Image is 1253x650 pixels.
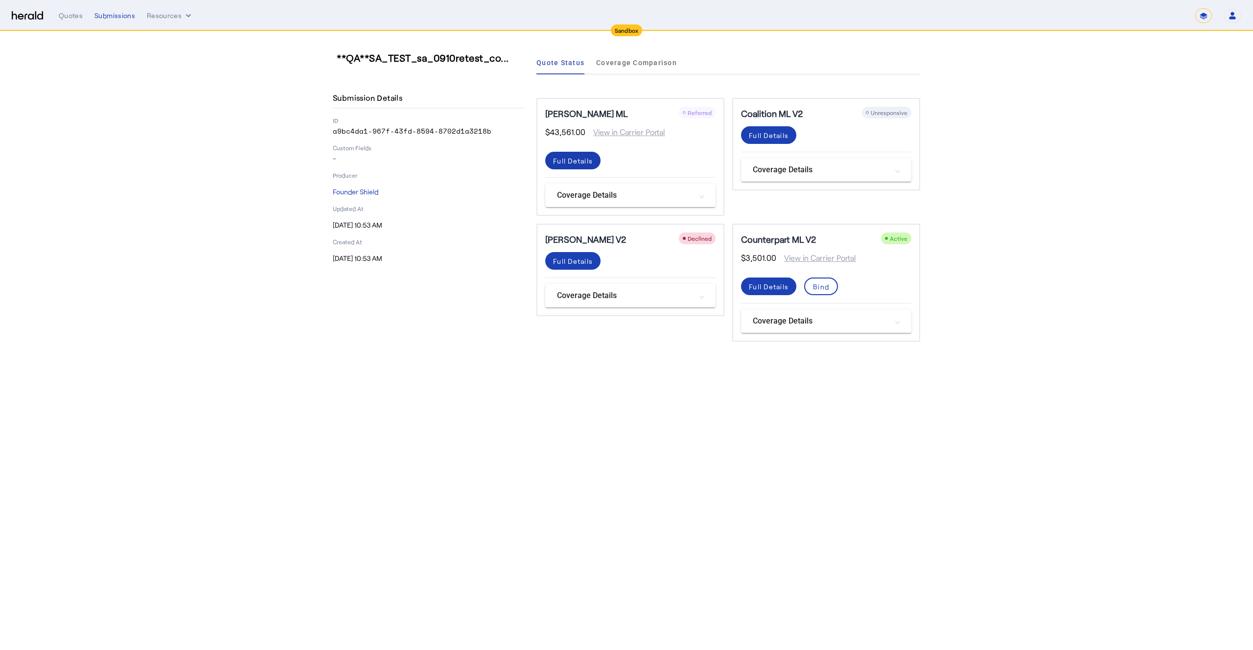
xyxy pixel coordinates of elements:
button: Full Details [545,152,601,169]
p: [DATE] 10:53 AM [333,220,525,230]
span: $3,501.00 [741,252,776,264]
mat-panel-title: Coverage Details [753,164,888,176]
div: Full Details [553,156,593,166]
h4: Submission Details [333,92,406,104]
p: - [333,154,525,163]
mat-panel-title: Coverage Details [753,315,888,327]
p: Updated At [333,205,525,212]
a: Coverage Comparison [596,51,677,74]
span: Coverage Comparison [596,59,677,66]
span: View in Carrier Portal [776,252,856,264]
span: $43,561.00 [545,126,585,138]
div: Sandbox [611,24,643,36]
button: Resources dropdown menu [147,11,193,21]
mat-panel-title: Coverage Details [557,290,692,302]
mat-expansion-panel-header: Coverage Details [545,284,716,307]
div: Full Details [749,281,789,292]
div: Quotes [59,11,83,21]
span: Declined [688,235,712,242]
p: Created At [333,238,525,246]
span: Quote Status [536,59,584,66]
p: a9bc4da1-967f-43fd-8594-8702d1a3218b [333,126,525,136]
p: ID [333,116,525,124]
span: Unresponsive [871,109,907,116]
h5: Counterpart ML V2 [741,232,816,246]
button: Bind [804,278,838,295]
div: Full Details [749,130,789,140]
span: View in Carrier Portal [585,126,665,138]
h5: Coalition ML V2 [741,107,803,120]
h5: [PERSON_NAME] V2 [545,232,626,246]
button: Full Details [545,252,601,270]
a: Quote Status [536,51,584,74]
span: Active [890,235,907,242]
h5: [PERSON_NAME] ML [545,107,627,120]
button: Full Details [741,278,796,295]
p: Founder Shield [333,187,525,197]
div: Bind [813,281,829,292]
div: Full Details [553,256,593,266]
span: Referred [688,109,712,116]
p: Custom Fields [333,144,525,152]
button: Full Details [741,126,796,144]
mat-expansion-panel-header: Coverage Details [545,184,716,207]
p: [DATE] 10:53 AM [333,254,525,263]
mat-panel-title: Coverage Details [557,189,692,201]
h3: **QA**SA_TEST_sa_0910retest_co... [337,51,529,65]
div: Submissions [94,11,135,21]
img: Herald Logo [12,11,43,21]
mat-expansion-panel-header: Coverage Details [741,309,911,333]
p: Producer [333,171,525,179]
mat-expansion-panel-header: Coverage Details [741,158,911,182]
